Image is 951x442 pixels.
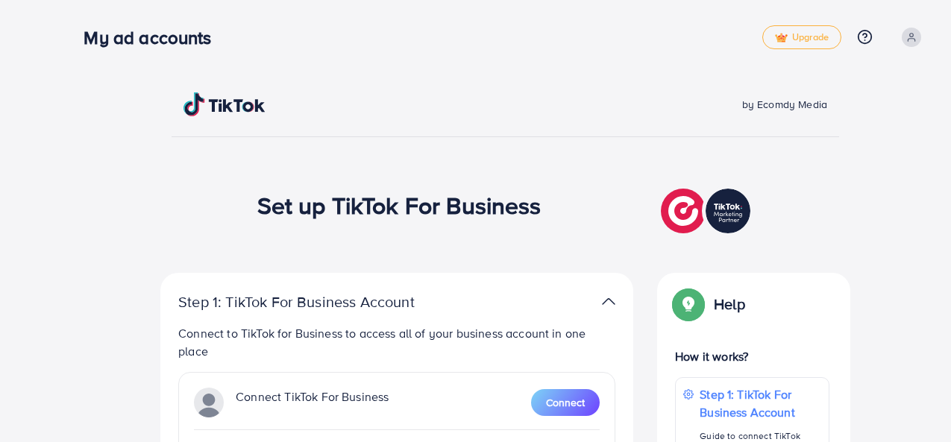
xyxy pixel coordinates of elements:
img: tick [775,33,788,43]
h3: My ad accounts [84,27,223,48]
button: Connect [531,389,600,416]
p: How it works? [675,347,829,365]
p: Help [714,295,745,313]
img: TikTok partner [194,388,224,417]
img: TikTok partner [661,185,754,237]
img: Popup guide [675,291,702,318]
img: TikTok [183,92,266,116]
span: by Ecomdy Media [742,97,827,112]
span: Upgrade [775,32,829,43]
h1: Set up TikTok For Business [257,191,542,219]
img: TikTok partner [602,291,615,312]
span: Connect [546,395,585,410]
p: Connect to TikTok for Business to access all of your business account in one place [178,324,615,360]
p: Connect TikTok For Business [236,388,389,417]
p: Step 1: TikTok For Business Account [700,385,821,421]
a: tickUpgrade [762,25,841,49]
p: Step 1: TikTok For Business Account [178,293,462,311]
